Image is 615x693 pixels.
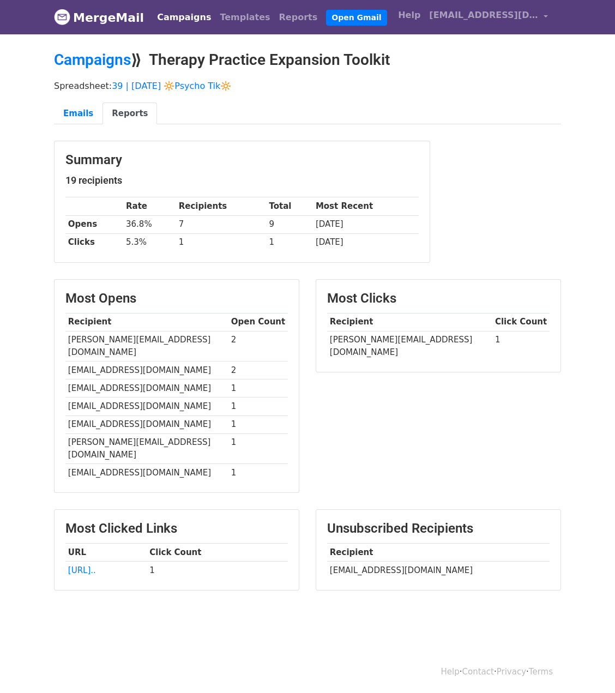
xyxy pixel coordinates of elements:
a: Contact [462,667,494,677]
td: 2 [228,361,288,379]
h3: Most Clicked Links [65,521,288,537]
th: Recipient [327,313,492,331]
td: 1 [228,433,288,464]
img: MergeMail logo [54,9,70,25]
a: Reports [102,103,157,125]
span: [EMAIL_ADDRESS][DOMAIN_NAME] [429,9,538,22]
th: URL [65,544,147,562]
a: [URL].. [68,565,96,575]
th: Opens [65,215,123,233]
a: Campaigns [54,51,131,69]
h3: Most Clicks [327,291,550,306]
th: Rate [123,197,176,215]
a: Campaigns [153,7,215,28]
h5: 19 recipients [65,174,419,186]
td: [DATE] [313,215,419,233]
td: [PERSON_NAME][EMAIL_ADDRESS][DOMAIN_NAME] [65,433,228,464]
th: Click Count [492,313,550,331]
td: [EMAIL_ADDRESS][DOMAIN_NAME] [65,464,228,482]
a: Privacy [497,667,526,677]
td: [EMAIL_ADDRESS][DOMAIN_NAME] [65,361,228,379]
th: Click Count [147,544,288,562]
a: Emails [54,103,102,125]
td: [EMAIL_ADDRESS][DOMAIN_NAME] [65,379,228,397]
td: 9 [267,215,313,233]
a: MergeMail [54,6,144,29]
th: Clicks [65,233,123,251]
a: Help [394,4,425,26]
td: 2 [228,331,288,361]
th: Most Recent [313,197,419,215]
td: 1 [492,331,550,361]
td: 1 [228,397,288,415]
td: 1 [147,562,288,580]
td: 1 [176,233,267,251]
td: [PERSON_NAME][EMAIL_ADDRESS][DOMAIN_NAME] [327,331,492,361]
h3: Unsubscribed Recipients [327,521,550,537]
td: [DATE] [313,233,419,251]
td: 7 [176,215,267,233]
td: 1 [267,233,313,251]
th: Total [267,197,313,215]
th: Recipients [176,197,267,215]
th: Recipient [327,544,550,562]
td: 36.8% [123,215,176,233]
th: Open Count [228,313,288,331]
td: 1 [228,379,288,397]
td: [EMAIL_ADDRESS][DOMAIN_NAME] [327,562,550,580]
th: Recipient [65,313,228,331]
td: 1 [228,464,288,482]
a: [EMAIL_ADDRESS][DOMAIN_NAME] [425,4,552,30]
h2: ⟫ Therapy Practice Expansion Toolkit [54,51,561,69]
td: [PERSON_NAME][EMAIL_ADDRESS][DOMAIN_NAME] [65,331,228,361]
p: Spreadsheet: [54,80,561,92]
a: 39 | [DATE] 🔆Psycho Tik🔆 [112,81,231,91]
a: Reports [275,7,322,28]
h3: Most Opens [65,291,288,306]
td: [EMAIL_ADDRESS][DOMAIN_NAME] [65,397,228,415]
a: Help [441,667,460,677]
a: Open Gmail [326,10,387,26]
a: Templates [215,7,274,28]
td: 1 [228,415,288,433]
a: Terms [529,667,553,677]
td: 5.3% [123,233,176,251]
h3: Summary [65,152,419,168]
td: [EMAIL_ADDRESS][DOMAIN_NAME] [65,415,228,433]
